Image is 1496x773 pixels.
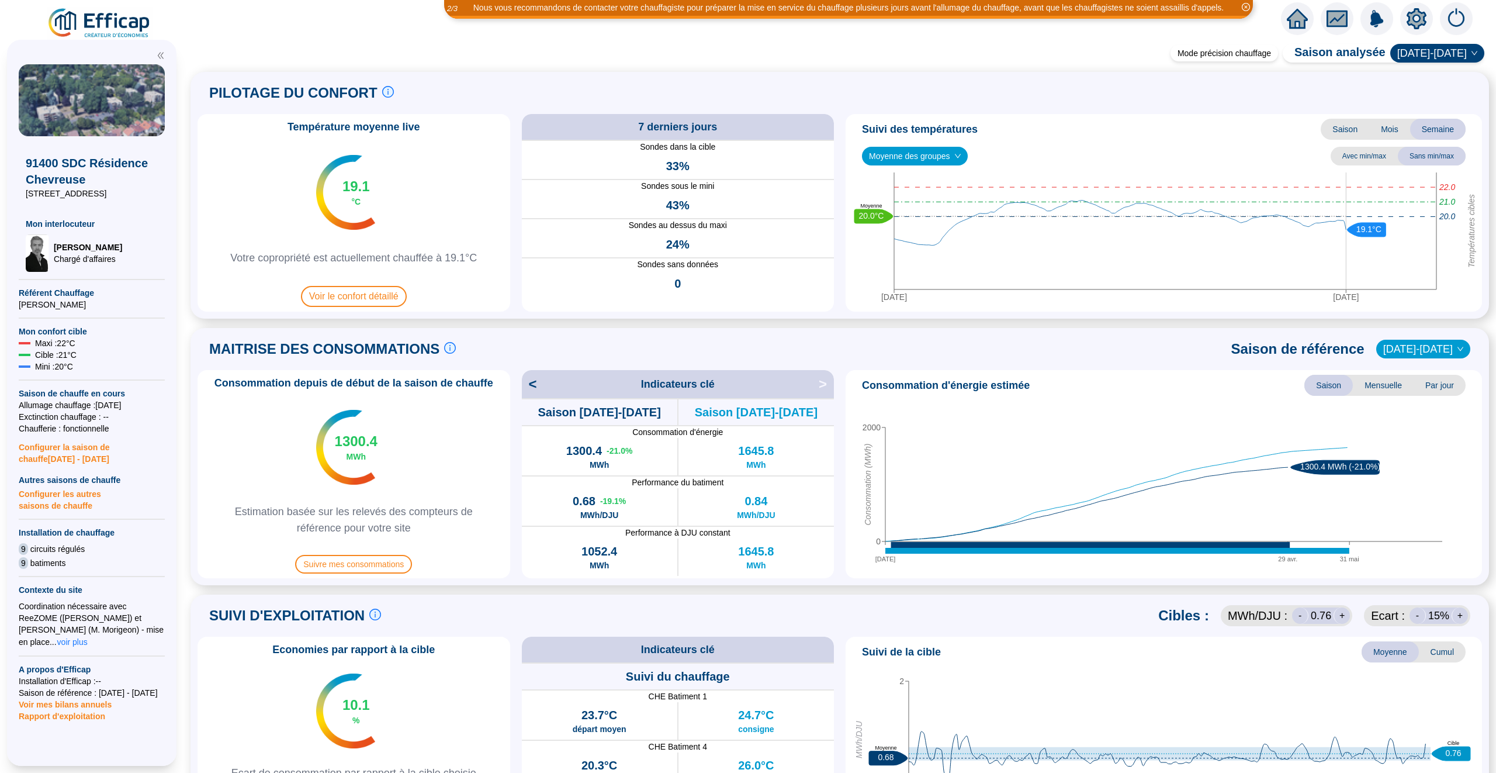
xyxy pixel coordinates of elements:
text: 19.1°C [1356,225,1381,234]
span: Avec min/max [1331,147,1398,165]
span: Performance du batiment [522,477,834,488]
span: Saison de référence : [DATE] - [DATE] [19,687,165,699]
span: Mois [1369,119,1410,140]
span: Allumage chauffage : [DATE] [19,399,165,411]
text: 20.0°C [859,211,884,220]
span: 1300.4 [335,432,378,451]
span: 7 derniers jours [638,119,717,135]
span: Configurer les autres saisons de chauffe [19,486,165,512]
div: Coordination nécessaire avec ReeZOME ([PERSON_NAME]) et [PERSON_NAME] (M. Morigeon) - mise en pla... [19,601,165,648]
span: Consommation depuis de début de la saison de chauffe [207,375,500,391]
span: Moyenne des groupes [869,147,961,165]
img: Chargé d'affaires [26,234,49,272]
span: Cumul [1419,641,1466,662]
div: Mode précision chauffage [1171,45,1278,61]
tspan: [DATE] [881,292,907,302]
div: - [1410,608,1426,624]
span: down [1471,50,1478,57]
span: MWh [746,560,766,571]
div: + [1452,608,1468,624]
span: Ecart : [1371,608,1405,624]
span: down [1457,346,1464,353]
tspan: 31 mai [1340,555,1359,563]
span: Moyenne [1362,641,1419,662]
span: MWh [590,560,609,571]
span: Votre copropriété est actuellement chauffée à 19.1°C [219,250,489,266]
span: -19.1 % [600,495,626,507]
span: Suivi des températures [862,121,978,137]
span: Estimation basée sur les relevés des compteurs de référence pour votre site [202,503,505,536]
span: MWh [590,459,609,471]
span: MWh/DJU [737,509,775,521]
tspan: 21.0 [1439,197,1455,206]
span: Installation de chauffage [19,527,165,539]
span: 91400 SDC Résidence Chevreuse [26,155,158,188]
span: 23.7°C [581,707,617,723]
span: Saison [DATE]-[DATE] [695,404,818,420]
span: % [352,715,359,726]
span: fund [1327,8,1348,29]
span: Voir le confort détaillé [301,286,407,307]
span: consigne [738,723,774,735]
tspan: [DATE] [875,555,896,563]
span: 19.1 [342,177,370,196]
text: Moyenne [860,203,882,209]
tspan: 2000 [863,423,881,432]
span: Semaine [1410,119,1466,140]
span: Sondes sous le mini [522,180,834,192]
div: Nous vous recommandons de contacter votre chauffagiste pour préparer la mise en service du chauff... [473,2,1224,14]
span: 1052.4 [581,543,617,560]
span: Saison [1304,375,1353,396]
span: info-circle [369,609,381,620]
span: MWh [347,451,366,463]
span: Sondes dans la cible [522,141,834,153]
span: Consommation d'énergie estimée [862,377,1030,394]
span: Saison de chauffe en cours [19,388,165,399]
span: Contexte du site [19,584,165,596]
span: home [1287,8,1308,29]
span: Température moyenne live [280,119,427,135]
img: alerts [1360,2,1393,35]
tspan: Consommation (MWh) [863,443,872,525]
span: Saison analysée [1283,44,1386,63]
span: Chargé d'affaires [54,253,122,265]
span: batiments [30,557,66,569]
span: Installation d'Efficap : -- [19,675,165,687]
span: [PERSON_NAME] [19,299,165,310]
text: 0.68 [878,753,894,762]
span: Saison de référence [1231,340,1365,358]
span: Saison [1321,119,1369,140]
span: MWh [746,459,766,471]
span: > [819,375,834,394]
tspan: [DATE] [1333,292,1359,302]
span: Suivi de la cible [862,644,941,660]
span: 33% [666,158,690,174]
span: circuits régulés [30,543,85,555]
text: Cible [1447,740,1460,746]
span: 0 [674,275,681,292]
span: Rapport d'exploitation [19,710,165,722]
span: 2024-2025 [1397,44,1477,62]
span: Par jour [1414,375,1466,396]
span: double-left [157,51,165,60]
span: °C [351,196,361,208]
span: Consommation d'énergie [522,426,834,438]
tspan: MWh/DJU [854,720,864,758]
span: 24% [666,236,690,253]
tspan: 2 [899,677,904,686]
tspan: 0 [876,537,881,546]
img: alerts [1440,2,1473,35]
text: 0.76 [1445,748,1461,758]
span: PILOTAGE DU CONFORT [209,84,378,102]
span: Configurer la saison de chauffe [DATE] - [DATE] [19,434,165,465]
span: Indicateurs clé [641,376,715,392]
span: A propos d'Efficap [19,664,165,675]
span: 0.84 [744,493,767,509]
tspan: 29 avr. [1278,555,1297,563]
span: Maxi : 22 °C [35,337,75,349]
span: Cibles : [1158,606,1209,625]
span: down [954,153,961,160]
span: CHE Batiment 1 [522,691,834,702]
img: indicateur températures [316,410,375,485]
div: + [1334,608,1350,624]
